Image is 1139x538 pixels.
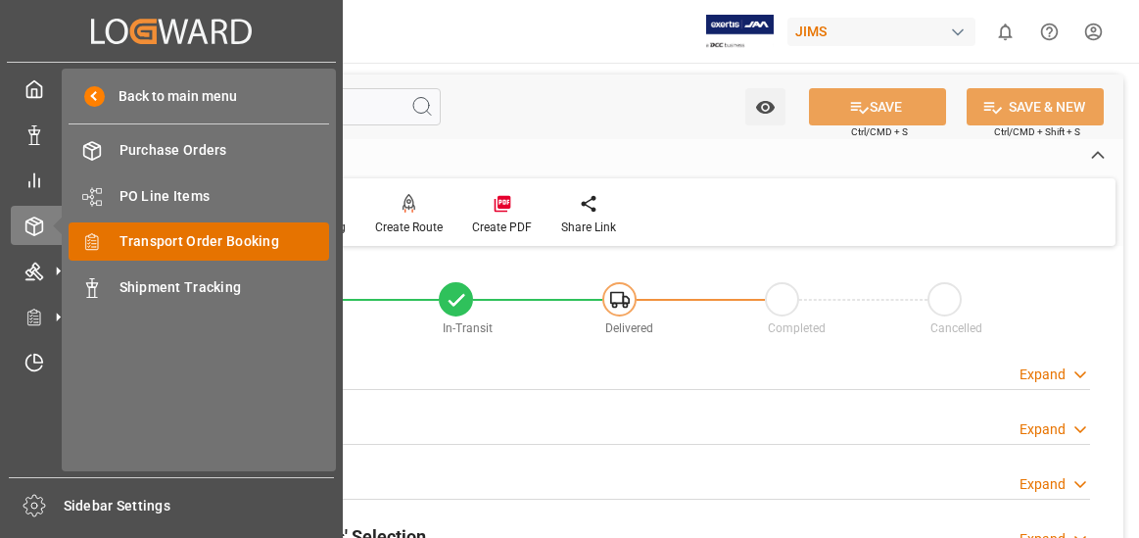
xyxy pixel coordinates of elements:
[787,18,975,46] div: JIMS
[472,219,532,236] div: Create PDF
[967,88,1104,125] button: SAVE & NEW
[69,222,329,261] a: Transport Order Booking
[375,219,443,236] div: Create Route
[11,161,332,199] a: My Reports
[69,268,329,306] a: Shipment Tracking
[787,13,983,50] button: JIMS
[706,15,774,49] img: Exertis%20JAM%20-%20Email%20Logo.jpg_1722504956.jpg
[1020,419,1066,440] div: Expand
[119,140,330,161] span: Purchase Orders
[1020,365,1066,385] div: Expand
[605,321,653,335] span: Delivered
[1027,10,1071,54] button: Help Center
[983,10,1027,54] button: show 0 new notifications
[1020,474,1066,495] div: Expand
[443,321,493,335] span: In-Transit
[69,176,329,215] a: PO Line Items
[105,86,237,107] span: Back to main menu
[768,321,826,335] span: Completed
[69,131,329,170] a: Purchase Orders
[994,124,1080,139] span: Ctrl/CMD + Shift + S
[119,186,330,207] span: PO Line Items
[119,231,330,252] span: Transport Order Booking
[11,115,332,153] a: Data Management
[119,277,330,298] span: Shipment Tracking
[745,88,785,125] button: open menu
[561,219,616,236] div: Share Link
[851,124,908,139] span: Ctrl/CMD + S
[809,88,946,125] button: SAVE
[11,343,332,381] a: Timeslot Management V2
[930,321,982,335] span: Cancelled
[64,496,335,516] span: Sidebar Settings
[11,70,332,108] a: My Cockpit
